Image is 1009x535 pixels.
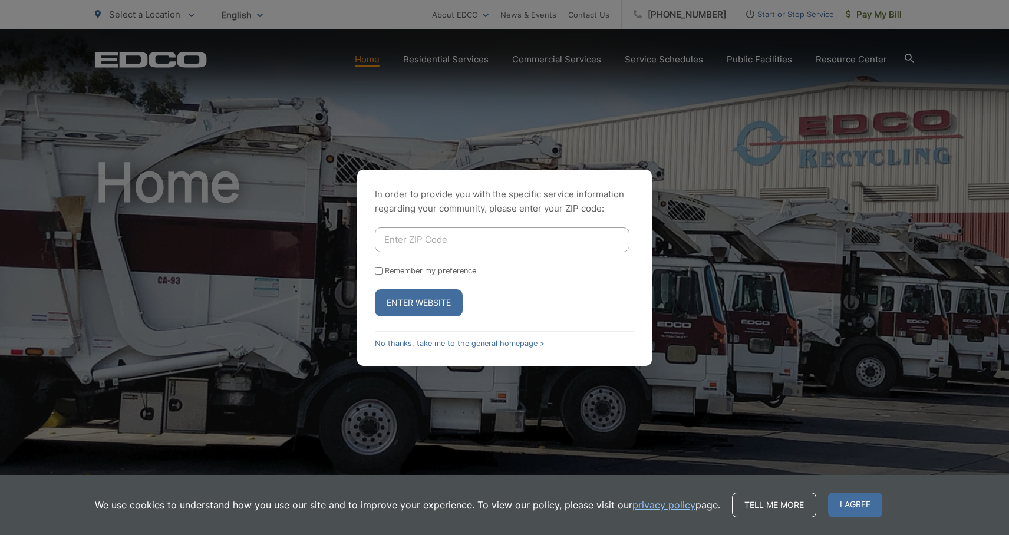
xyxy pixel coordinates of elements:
label: Remember my preference [385,266,476,275]
a: privacy policy [632,498,695,512]
a: Tell me more [732,493,816,517]
input: Enter ZIP Code [375,227,629,252]
button: Enter Website [375,289,463,316]
a: No thanks, take me to the general homepage > [375,339,545,348]
p: We use cookies to understand how you use our site and to improve your experience. To view our pol... [95,498,720,512]
span: I agree [828,493,882,517]
p: In order to provide you with the specific service information regarding your community, please en... [375,187,634,216]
